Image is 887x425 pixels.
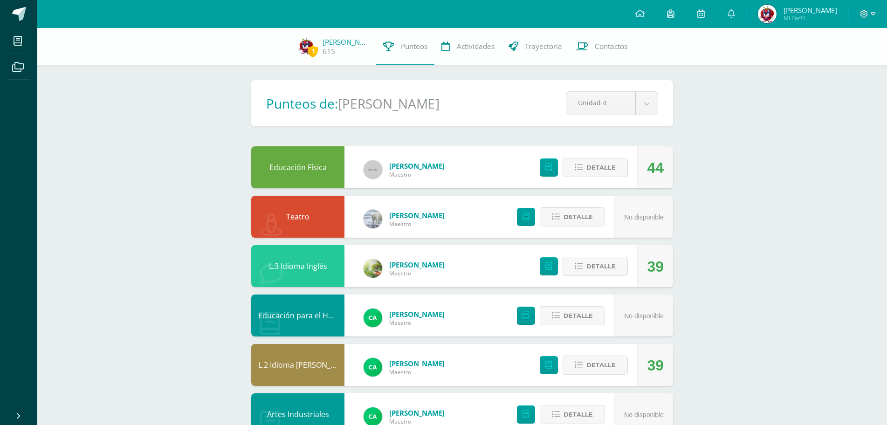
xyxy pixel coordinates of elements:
[784,6,837,15] span: [PERSON_NAME]
[586,159,616,176] span: Detalle
[364,160,382,179] img: 60x60
[578,92,624,114] span: Unidad 4
[323,47,335,56] a: 615
[540,405,605,424] button: Detalle
[525,41,562,51] span: Trayectoria
[389,319,445,327] span: Maestro
[364,259,382,278] img: a5ec97171129a96b385d3d847ecf055b.png
[457,41,495,51] span: Actividades
[389,269,445,277] span: Maestro
[251,295,344,336] div: Educación para el Hogar
[251,196,344,238] div: Teatro
[569,28,634,65] a: Contactos
[376,28,434,65] a: Punteos
[323,37,369,47] a: [PERSON_NAME]
[563,257,628,276] button: Detalle
[389,408,445,418] span: [PERSON_NAME]
[540,207,605,226] button: Detalle
[624,411,664,418] span: No disponible
[364,358,382,377] img: b94154432af3d5d10cd17dd5d91a69d3.png
[297,36,316,55] img: 845c419f23f6f36a0fa8c9d3b3da8247.png
[434,28,502,65] a: Actividades
[251,146,344,188] div: Educación Física
[389,161,445,171] span: [PERSON_NAME]
[502,28,569,65] a: Trayectoria
[364,210,382,228] img: bb12ee73cbcbadab578609fc3959b0d5.png
[338,95,440,112] h1: [PERSON_NAME]
[566,92,658,115] a: Unidad 4
[758,5,777,23] img: 845c419f23f6f36a0fa8c9d3b3da8247.png
[564,208,593,226] span: Detalle
[389,309,445,319] span: [PERSON_NAME]
[563,356,628,375] button: Detalle
[389,368,445,376] span: Maestro
[266,95,338,112] h1: Punteos de:
[647,344,664,386] div: 39
[401,41,427,51] span: Punteos
[564,307,593,324] span: Detalle
[389,211,445,220] span: [PERSON_NAME]
[364,308,382,327] img: b94154432af3d5d10cd17dd5d91a69d3.png
[647,147,664,189] div: 44
[624,312,664,320] span: No disponible
[595,41,627,51] span: Contactos
[389,220,445,228] span: Maestro
[586,356,616,374] span: Detalle
[389,359,445,368] span: [PERSON_NAME]
[563,158,628,177] button: Detalle
[251,344,344,386] div: L.2 Idioma Maya Kaqchikel
[647,246,664,288] div: 39
[389,260,445,269] span: [PERSON_NAME]
[624,213,664,221] span: No disponible
[540,306,605,325] button: Detalle
[251,245,344,287] div: L.3 Idioma Inglés
[586,258,616,275] span: Detalle
[389,171,445,178] span: Maestro
[564,406,593,423] span: Detalle
[308,45,318,57] span: 1
[784,14,837,22] span: Mi Perfil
